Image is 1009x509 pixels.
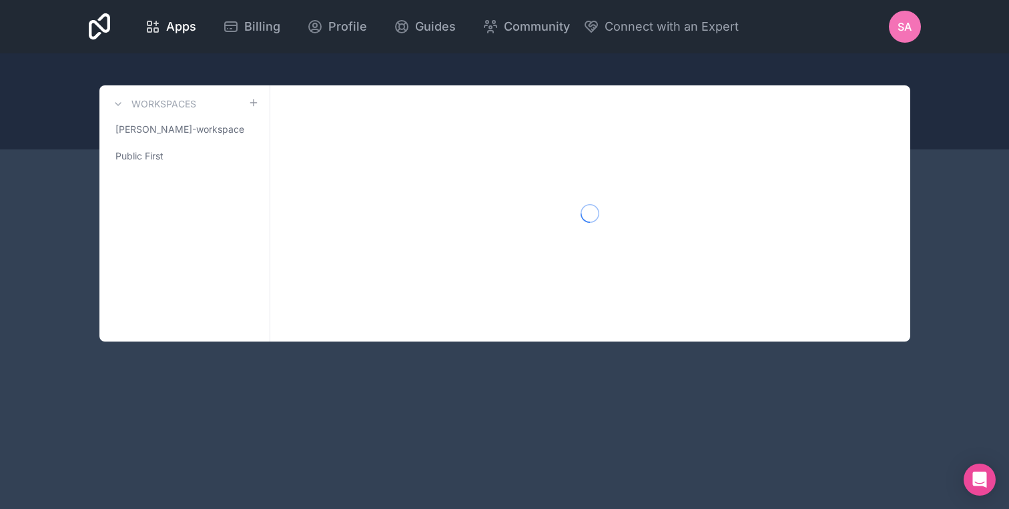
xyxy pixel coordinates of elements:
span: Community [504,17,570,36]
h3: Workspaces [131,97,196,111]
a: Workspaces [110,96,196,112]
a: Apps [134,12,207,41]
span: Guides [415,17,456,36]
a: Community [472,12,581,41]
span: Connect with an Expert [605,17,739,36]
a: Billing [212,12,291,41]
span: Public First [115,149,163,163]
div: Open Intercom Messenger [964,464,996,496]
a: Guides [383,12,466,41]
a: Profile [296,12,378,41]
a: Public First [110,144,259,168]
span: Profile [328,17,367,36]
span: Apps [166,17,196,36]
span: SA [898,19,912,35]
span: [PERSON_NAME]-workspace [115,123,244,136]
span: Billing [244,17,280,36]
a: [PERSON_NAME]-workspace [110,117,259,141]
button: Connect with an Expert [583,17,739,36]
